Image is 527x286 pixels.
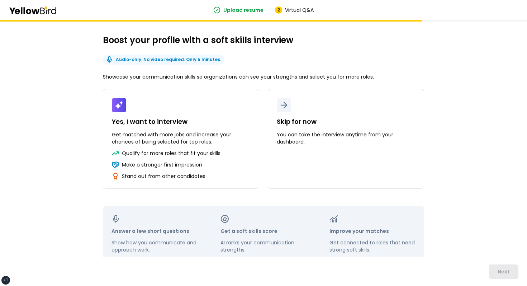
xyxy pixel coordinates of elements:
[220,228,307,235] h4: Get a soft skills score
[112,117,187,127] p: Yes, I want to interview
[277,117,317,127] p: Skip for now
[103,89,259,189] button: Yes, I want to interviewGet matched with more jobs and increase your chances of being selected fo...
[103,73,424,80] p: Showcase your communication skills so organizations can see your strengths and select you for mor...
[122,173,205,180] p: Stand out from other candidates
[122,161,202,168] p: Make a stronger first impression
[122,150,220,157] p: Qualify for more roles that fit your skills
[111,228,198,235] h4: Answer a few short questions
[268,89,424,189] button: Skip for nowYou can take the interview anytime from your dashboard.
[223,6,263,14] span: Upload resume
[103,34,424,46] h2: Boost your profile with a soft skills interview
[220,239,307,253] p: AI ranks your communication strengths.
[285,6,314,14] span: Virtual Q&A
[112,131,250,145] p: Get matched with more jobs and increase your chances of being selected for top roles.
[329,228,416,235] h4: Improve your matches
[329,239,416,253] p: Get connected to roles that need strong soft skills.
[116,56,221,63] p: Audio-only. No video required. Only 5 minutes.
[3,277,8,283] div: xl
[111,239,198,253] p: Show how you communicate and approach work.
[277,131,415,145] p: You can take the interview anytime from your dashboard.
[275,6,282,14] div: 2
